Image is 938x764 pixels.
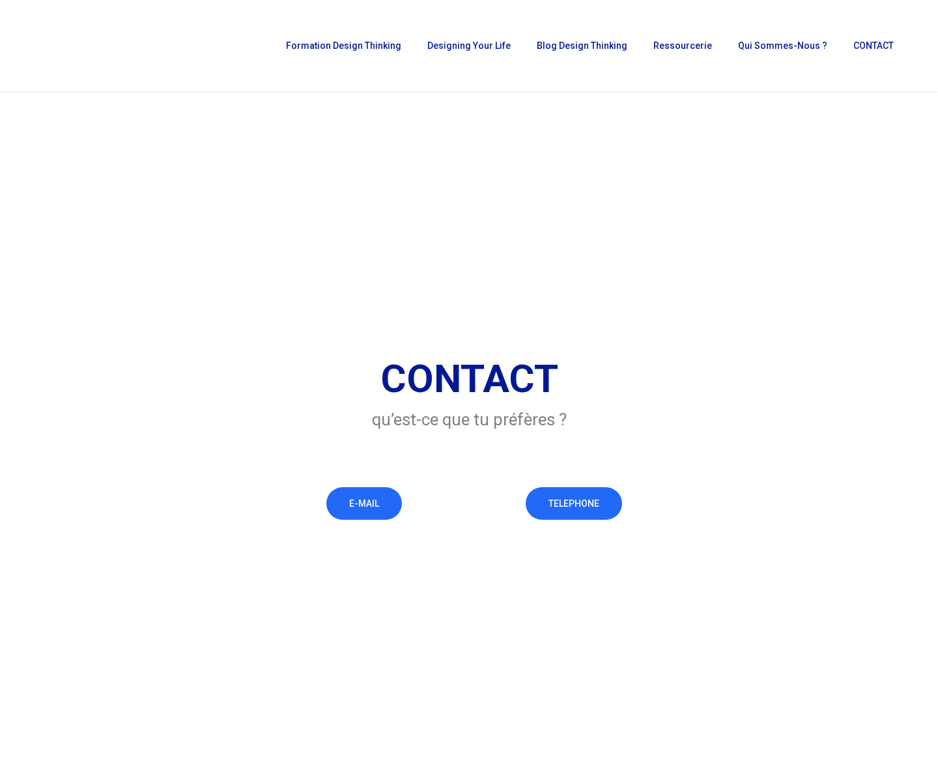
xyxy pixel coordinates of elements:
[653,40,712,51] span: Ressourcerie
[326,487,402,520] a: E-MAIL
[537,40,627,51] span: Blog Design Thinking
[847,41,900,50] a: CONTACT
[59,355,879,403] h1: CONTACT
[732,41,834,50] a: Qui sommes-nous ?
[421,41,517,50] a: Designing Your Life
[427,40,511,51] span: Designing Your Life
[647,41,718,50] a: Ressourcerie
[286,40,401,51] span: Formation Design Thinking
[548,497,599,510] span: TELEPHONE
[853,40,894,51] span: CONTACT
[530,41,634,50] a: Blog Design Thinking
[349,497,379,510] span: E-MAIL
[526,487,622,520] a: TELEPHONE
[738,40,827,51] span: Qui sommes-nous ?
[18,20,156,72] img: French Future Academy
[279,41,408,50] a: Formation Design Thinking
[59,408,879,431] h3: qu’est-ce que tu préfères ?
